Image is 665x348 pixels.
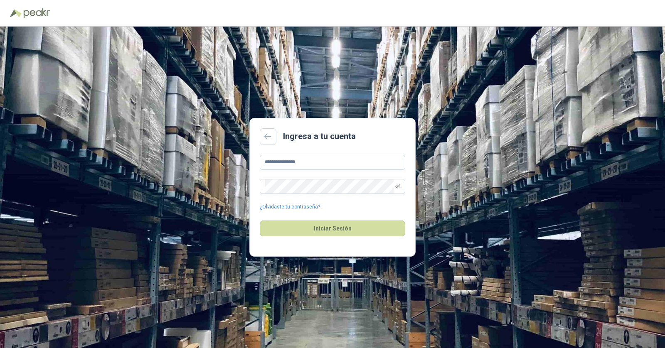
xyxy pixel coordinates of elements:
[260,203,320,211] a: ¿Olvidaste tu contraseña?
[260,221,405,236] button: Iniciar Sesión
[283,130,356,143] h2: Ingresa a tu cuenta
[23,8,50,18] img: Peakr
[395,184,400,189] span: eye-invisible
[10,9,22,17] img: Logo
